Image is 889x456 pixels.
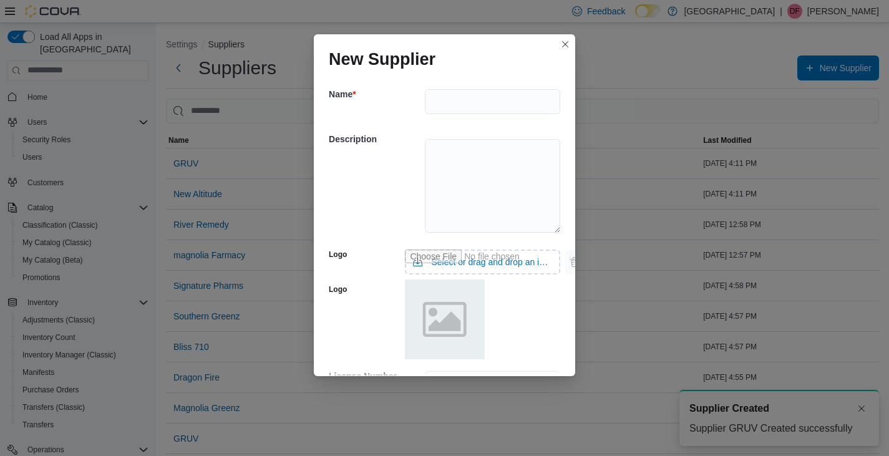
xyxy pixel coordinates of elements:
input: Use aria labels when no actual label is in use [405,250,560,274]
label: Logo [329,284,347,294]
button: Closes this modal window [558,37,573,52]
label: Logo [329,250,347,260]
h5: Description [329,127,422,152]
h5: License Number [329,364,422,389]
img: placeholder.png [405,279,485,359]
h5: Name [329,82,422,107]
h1: New Supplier [329,49,435,69]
